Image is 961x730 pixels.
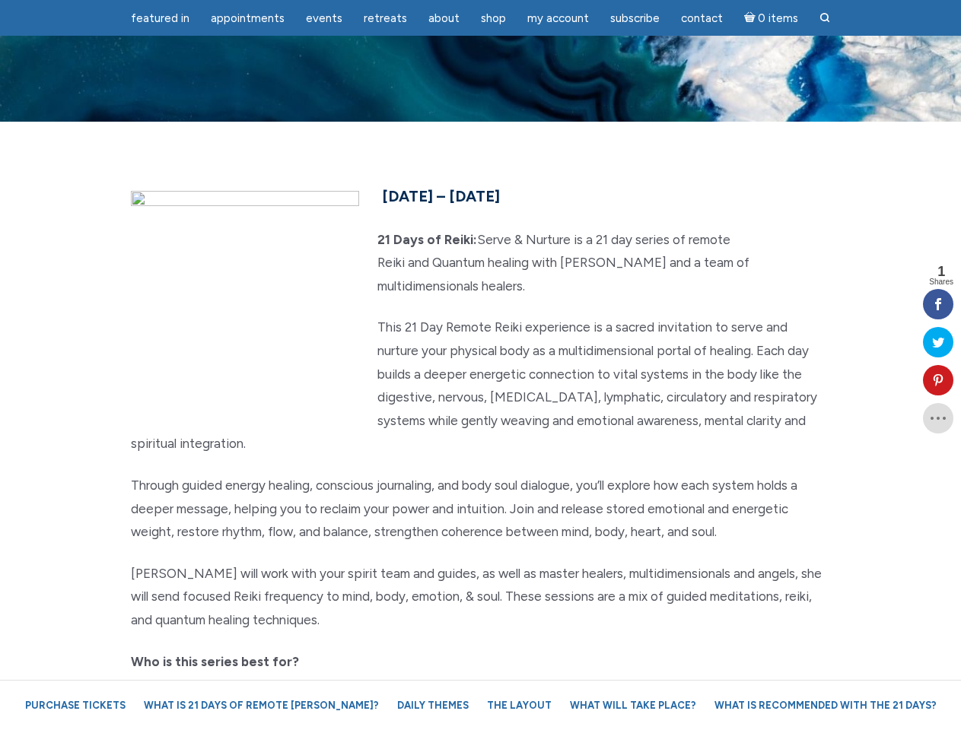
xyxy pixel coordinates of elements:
a: What is recommended with the 21 Days? [707,692,944,719]
strong: Who is this series best for? [131,654,299,669]
a: Purchase Tickets [18,692,133,719]
p: Through guided energy healing, conscious journaling, and body soul dialogue, you’ll explore how e... [131,474,831,544]
span: Retreats [364,11,407,25]
a: Appointments [202,4,294,33]
span: 0 items [758,13,798,24]
span: My Account [527,11,589,25]
a: Cart0 items [735,2,808,33]
a: Shop [472,4,515,33]
i: Cart [744,11,759,25]
span: Shop [481,11,506,25]
a: My Account [518,4,598,33]
a: Retreats [355,4,416,33]
span: Events [306,11,342,25]
a: featured in [122,4,199,33]
span: Shares [929,278,953,286]
a: Subscribe [601,4,669,33]
a: The Layout [479,692,559,719]
p: This 21 Day Remote Reiki experience is a sacred invitation to serve and nurture your physical bod... [131,316,831,455]
span: Subscribe [610,11,660,25]
a: Contact [672,4,732,33]
span: [DATE] – [DATE] [382,187,500,205]
a: Events [297,4,352,33]
a: Daily Themes [390,692,476,719]
a: What is 21 Days of Remote [PERSON_NAME]? [136,692,387,719]
p: Serve & Nurture is a 21 day series of remote Reiki and Quantum healing with [PERSON_NAME] and a t... [131,228,831,298]
p: [PERSON_NAME] will work with your spirit team and guides, as well as master healers, multidimensi... [131,562,831,632]
a: What will take place? [562,692,704,719]
span: About [428,11,460,25]
span: 1 [929,265,953,278]
strong: 21 Days of Reiki: [377,232,477,247]
span: featured in [131,11,189,25]
a: About [419,4,469,33]
span: Appointments [211,11,285,25]
span: Contact [681,11,723,25]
